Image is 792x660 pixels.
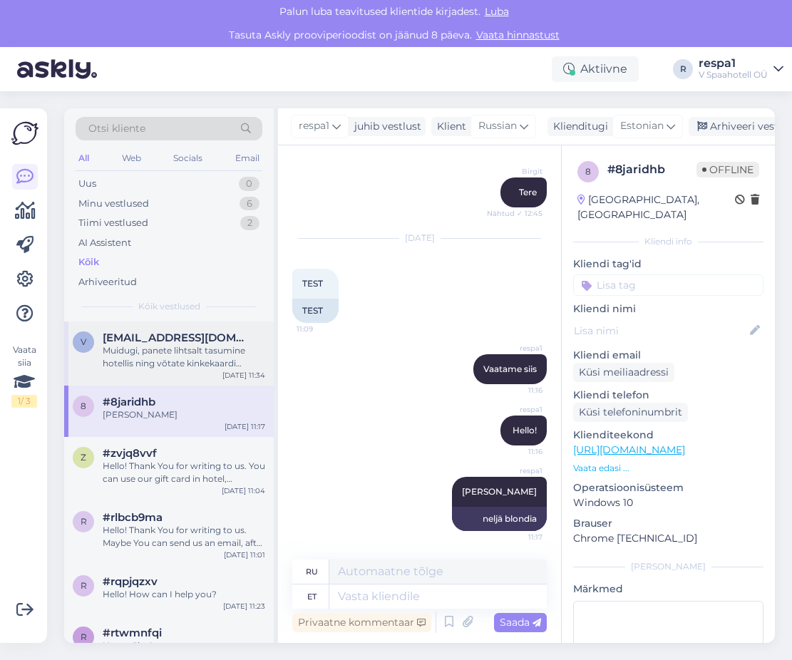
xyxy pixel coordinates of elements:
[81,452,86,463] span: z
[81,336,86,347] span: v
[88,121,145,136] span: Otsi kliente
[573,301,763,316] p: Kliendi nimi
[696,162,759,177] span: Offline
[307,584,317,609] div: et
[103,627,162,639] span: #rtwmnfqi
[11,120,38,147] img: Askly Logo
[78,275,137,289] div: Arhiveeritud
[500,616,541,629] span: Saada
[489,532,542,542] span: 11:17
[487,208,542,219] span: Nähtud ✓ 12:45
[232,149,262,167] div: Email
[103,408,265,421] div: [PERSON_NAME]
[81,516,87,527] span: r
[699,69,768,81] div: V Spaahotell OÜ
[222,370,265,381] div: [DATE] 11:34
[573,443,685,456] a: [URL][DOMAIN_NAME]
[103,331,251,344] span: viorikakugal@mail.ru
[78,177,96,191] div: Uus
[103,344,265,370] div: Muidugi, panete lihtsalt tasumine hotellis ning võtate kinkekaardi [PERSON_NAME] :)
[607,161,696,178] div: # 8jaridhb
[452,507,547,531] div: neljä blondia
[483,363,537,374] span: Vaatame siis
[224,550,265,560] div: [DATE] 11:01
[478,118,517,134] span: Russian
[103,460,265,485] div: Hello! Thank You for writing to us. You can use our gift card in hotel, restaurant, cafe and even...
[489,166,542,177] span: Birgit
[489,446,542,457] span: 11:16
[577,192,735,222] div: [GEOGRAPHIC_DATA], [GEOGRAPHIC_DATA]
[170,149,205,167] div: Socials
[76,149,92,167] div: All
[78,197,149,211] div: Minu vestlused
[302,278,323,289] span: TEST
[573,495,763,510] p: Windows 10
[103,511,163,524] span: #rlbcb9ma
[11,395,37,408] div: 1 / 3
[81,580,87,591] span: r
[103,639,265,652] div: Hyva päiva!
[349,119,421,134] div: juhib vestlust
[573,235,763,248] div: Kliendi info
[103,396,155,408] span: #8jaridhb
[489,343,542,354] span: respa1
[620,118,664,134] span: Estonian
[573,462,763,475] p: Vaata edasi ...
[222,485,265,496] div: [DATE] 11:04
[81,631,87,642] span: r
[573,582,763,597] p: Märkmed
[573,348,763,363] p: Kliendi email
[489,465,542,476] span: respa1
[240,197,259,211] div: 6
[292,299,339,323] div: TEST
[103,575,158,588] span: #rqpjqzxv
[699,58,768,69] div: respa1
[573,428,763,443] p: Klienditeekond
[81,401,86,411] span: 8
[673,59,693,79] div: R
[489,385,542,396] span: 11:16
[225,421,265,432] div: [DATE] 11:17
[574,323,747,339] input: Lisa nimi
[573,388,763,403] p: Kliendi telefon
[78,255,99,269] div: Kõik
[573,531,763,546] p: Chrome [TECHNICAL_ID]
[472,29,564,41] a: Vaata hinnastust
[489,404,542,415] span: respa1
[552,56,639,82] div: Aktiivne
[239,177,259,191] div: 0
[306,560,318,584] div: ru
[240,216,259,230] div: 2
[573,257,763,272] p: Kliendi tag'id
[103,588,265,601] div: Hello! How can I help you?
[573,560,763,573] div: [PERSON_NAME]
[699,58,783,81] a: respa1V Spaahotell OÜ
[573,516,763,531] p: Brauser
[78,236,131,250] div: AI Assistent
[573,403,688,422] div: Küsi telefoninumbrit
[119,149,144,167] div: Web
[299,118,329,134] span: respa1
[573,274,763,296] input: Lisa tag
[547,119,608,134] div: Klienditugi
[103,447,157,460] span: #zvjq8vvf
[103,524,265,550] div: Hello! Thank You for writing to us. Maybe You can send us an email, after that I can send it to o...
[585,166,591,177] span: 8
[462,486,537,497] span: [PERSON_NAME]
[78,216,148,230] div: Tiimi vestlused
[519,187,537,197] span: Tere
[480,5,513,18] span: Luba
[292,613,431,632] div: Privaatne kommentaar
[11,344,37,408] div: Vaata siia
[223,601,265,612] div: [DATE] 11:23
[513,425,537,435] span: Hello!
[138,300,200,313] span: Kõik vestlused
[573,480,763,495] p: Operatsioonisüsteem
[292,232,547,244] div: [DATE]
[297,324,350,334] span: 11:09
[431,119,466,134] div: Klient
[573,363,674,382] div: Küsi meiliaadressi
